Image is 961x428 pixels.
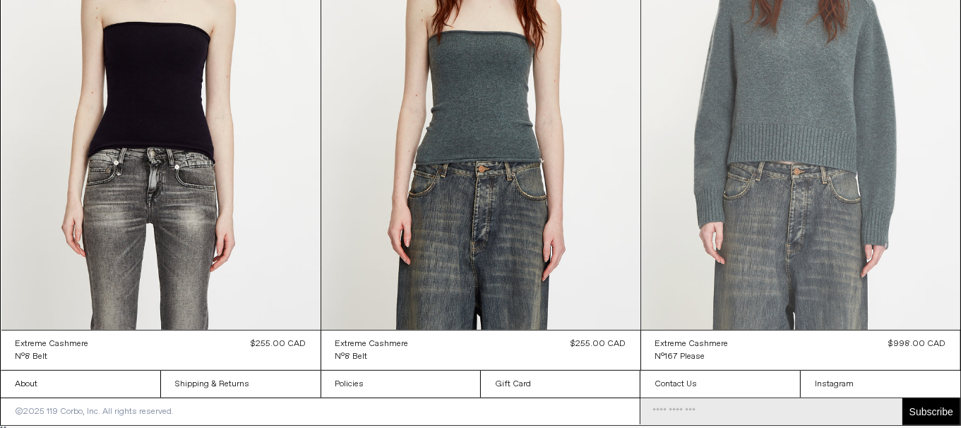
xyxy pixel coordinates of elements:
a: N°167 Please [655,350,729,363]
div: N°8 Belt [335,351,368,363]
a: Shipping & Returns [161,371,321,398]
a: Extreme Cashmere [335,338,409,350]
a: Extreme Cashmere [16,338,89,350]
p: ©2025 119 Corbo, Inc. All rights reserved. [1,398,188,425]
a: Contact Us [640,371,800,398]
div: N°8 Belt [16,351,48,363]
a: Instagram [801,371,960,398]
div: N°167 Please [655,351,705,363]
a: N°8 Belt [16,350,89,363]
button: Subscribe [902,398,960,425]
a: About [1,371,160,398]
a: Policies [321,371,481,398]
a: Gift Card [481,371,640,398]
a: Extreme Cashmere [655,338,729,350]
div: $255.00 CAD [251,338,306,350]
a: N°8 Belt [335,350,409,363]
div: $998.00 CAD [889,338,946,350]
div: $255.00 CAD [571,338,626,350]
input: Email Address [640,398,902,425]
